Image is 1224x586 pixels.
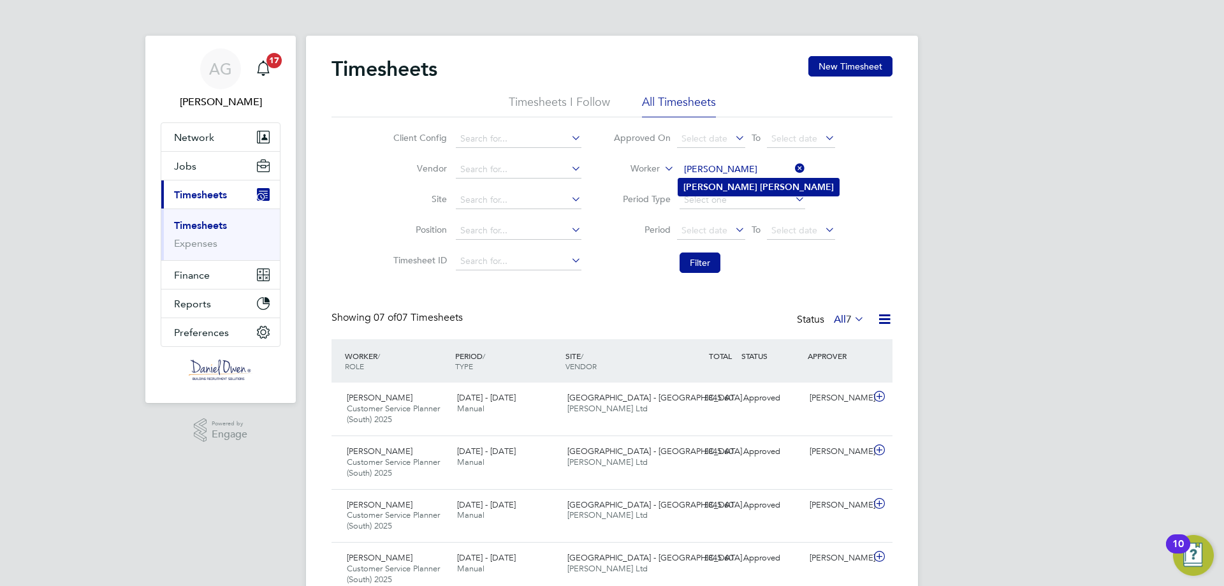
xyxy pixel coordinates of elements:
[251,48,276,89] a: 17
[174,131,214,143] span: Network
[390,132,447,143] label: Client Config
[174,326,229,339] span: Preferences
[681,133,727,144] span: Select date
[602,163,660,175] label: Worker
[347,563,440,585] span: Customer Service Planner (South) 2025
[797,311,867,329] div: Status
[161,261,280,289] button: Finance
[613,193,671,205] label: Period Type
[212,429,247,440] span: Engage
[347,552,412,563] span: [PERSON_NAME]
[613,132,671,143] label: Approved On
[567,392,750,403] span: [GEOGRAPHIC_DATA] - [GEOGRAPHIC_DATA]…
[805,388,871,409] div: [PERSON_NAME]
[681,224,727,236] span: Select date
[672,495,738,516] div: £845.60
[567,457,648,467] span: [PERSON_NAME] Ltd
[174,160,196,172] span: Jobs
[347,392,412,403] span: [PERSON_NAME]
[161,94,280,110] span: Amy Garcia
[161,152,280,180] button: Jobs
[760,182,834,193] b: [PERSON_NAME]
[642,94,716,117] li: All Timesheets
[390,163,447,174] label: Vendor
[390,193,447,205] label: Site
[680,191,805,209] input: Select one
[456,161,581,179] input: Search for...
[457,499,516,510] span: [DATE] - [DATE]
[805,495,871,516] div: [PERSON_NAME]
[748,129,764,146] span: To
[748,221,764,238] span: To
[457,563,484,574] span: Manual
[680,253,720,273] button: Filter
[342,344,452,377] div: WORKER
[771,133,817,144] span: Select date
[347,403,440,425] span: Customer Service Planner (South) 2025
[808,56,892,77] button: New Timesheet
[331,56,437,82] h2: Timesheets
[347,499,412,510] span: [PERSON_NAME]
[174,237,217,249] a: Expenses
[738,548,805,569] div: Approved
[738,388,805,409] div: Approved
[509,94,610,117] li: Timesheets I Follow
[347,446,412,457] span: [PERSON_NAME]
[834,313,864,326] label: All
[161,180,280,209] button: Timesheets
[567,552,750,563] span: [GEOGRAPHIC_DATA] - [GEOGRAPHIC_DATA]…
[846,313,852,326] span: 7
[581,351,583,361] span: /
[347,509,440,531] span: Customer Service Planner (South) 2025
[457,552,516,563] span: [DATE] - [DATE]
[672,548,738,569] div: £845.60
[565,361,597,371] span: VENDOR
[1173,535,1214,576] button: Open Resource Center, 10 new notifications
[805,344,871,367] div: APPROVER
[771,224,817,236] span: Select date
[457,446,516,457] span: [DATE] - [DATE]
[212,418,247,429] span: Powered by
[390,224,447,235] label: Position
[709,351,732,361] span: TOTAL
[377,351,380,361] span: /
[680,161,805,179] input: Search for...
[567,509,648,520] span: [PERSON_NAME] Ltd
[683,182,757,193] b: [PERSON_NAME]
[161,209,280,260] div: Timesheets
[266,53,282,68] span: 17
[672,441,738,462] div: £845.60
[456,253,581,270] input: Search for...
[456,191,581,209] input: Search for...
[194,418,248,443] a: Powered byEngage
[483,351,485,361] span: /
[1172,544,1184,560] div: 10
[738,344,805,367] div: STATUS
[174,189,227,201] span: Timesheets
[374,311,397,324] span: 07 of
[805,548,871,569] div: [PERSON_NAME]
[161,123,280,151] button: Network
[457,509,484,520] span: Manual
[567,563,648,574] span: [PERSON_NAME] Ltd
[161,360,280,380] a: Go to home page
[456,130,581,148] input: Search for...
[738,495,805,516] div: Approved
[455,361,473,371] span: TYPE
[562,344,673,377] div: SITE
[672,388,738,409] div: £845.60
[209,61,232,77] span: AG
[345,361,364,371] span: ROLE
[174,269,210,281] span: Finance
[161,48,280,110] a: AG[PERSON_NAME]
[145,36,296,403] nav: Main navigation
[161,318,280,346] button: Preferences
[174,219,227,231] a: Timesheets
[347,457,440,478] span: Customer Service Planner (South) 2025
[567,403,648,414] span: [PERSON_NAME] Ltd
[189,360,252,380] img: danielowen-logo-retina.png
[567,499,750,510] span: [GEOGRAPHIC_DATA] - [GEOGRAPHIC_DATA]…
[457,457,484,467] span: Manual
[174,298,211,310] span: Reports
[456,222,581,240] input: Search for...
